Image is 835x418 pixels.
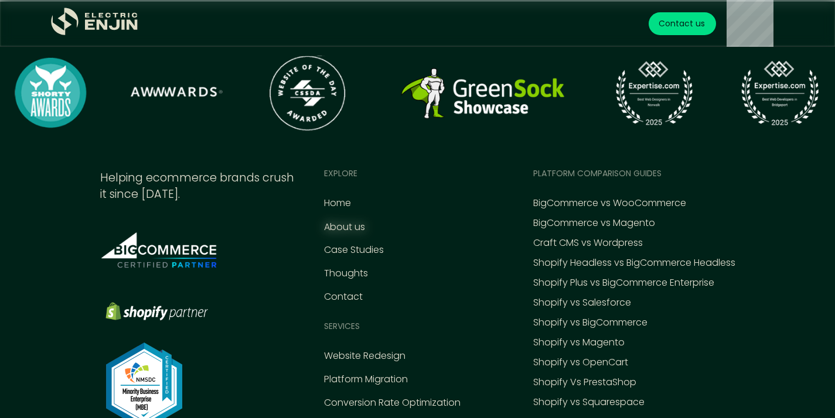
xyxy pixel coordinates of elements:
div: Helping ecommerce brands crush it since [DATE]. [100,170,296,204]
a: Shopify Vs PrestaShop [533,375,636,389]
a: About us [324,220,365,234]
a: Home [324,196,351,210]
a: BigCommerce vs Magento [533,216,655,230]
a: Shopify Headless vs BigCommerce Headless [533,256,735,270]
a: Platform Migration [324,372,408,386]
a: Craft CMS vs Wordpress [533,236,643,250]
a: Shopify vs Salesforce [533,296,631,310]
a: Case Studies [324,243,384,257]
a: BigCommerce vs WooCommerce [533,196,686,210]
a: Shopify vs OpenCart [533,355,628,369]
a: Shopify vs Magento [533,335,625,350]
a: Shopify Plus vs BigCommerce Enterprise [533,276,714,290]
a: home [51,8,139,40]
div: Platform comparison Guides [533,167,662,180]
div: Services [324,320,360,333]
a: Shopify vs BigCommerce [533,316,647,330]
div: Contact us [659,18,705,30]
a: Contact [324,290,363,304]
a: Website Redesign [324,349,405,363]
a: Thoughts [324,266,368,280]
a: Contact us [649,12,716,35]
a: Conversion Rate Optimization [324,396,461,410]
a: Shopify vs Squarespace [533,395,645,409]
div: EXPLORE [324,167,357,180]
